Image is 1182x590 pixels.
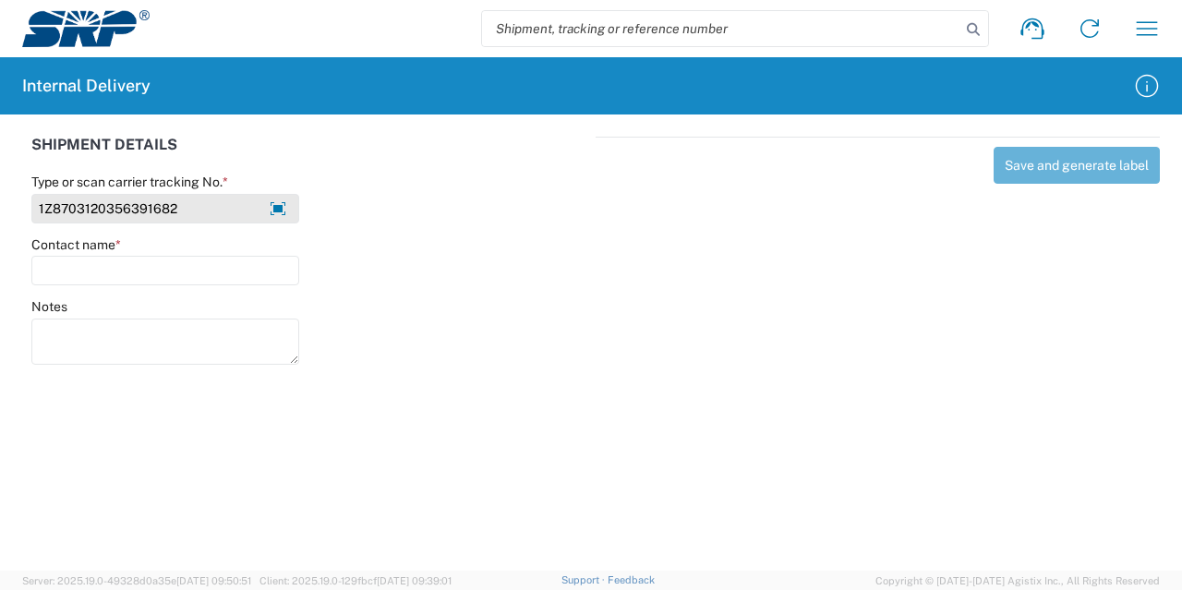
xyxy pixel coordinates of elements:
[875,572,1160,589] span: Copyright © [DATE]-[DATE] Agistix Inc., All Rights Reserved
[482,11,960,46] input: Shipment, tracking or reference number
[608,574,655,585] a: Feedback
[31,174,228,190] label: Type or scan carrier tracking No.
[31,137,586,174] div: SHIPMENT DETAILS
[22,10,150,47] img: srp
[176,575,251,586] span: [DATE] 09:50:51
[377,575,452,586] span: [DATE] 09:39:01
[22,75,151,97] h2: Internal Delivery
[31,236,121,253] label: Contact name
[259,575,452,586] span: Client: 2025.19.0-129fbcf
[31,298,67,315] label: Notes
[561,574,608,585] a: Support
[22,575,251,586] span: Server: 2025.19.0-49328d0a35e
